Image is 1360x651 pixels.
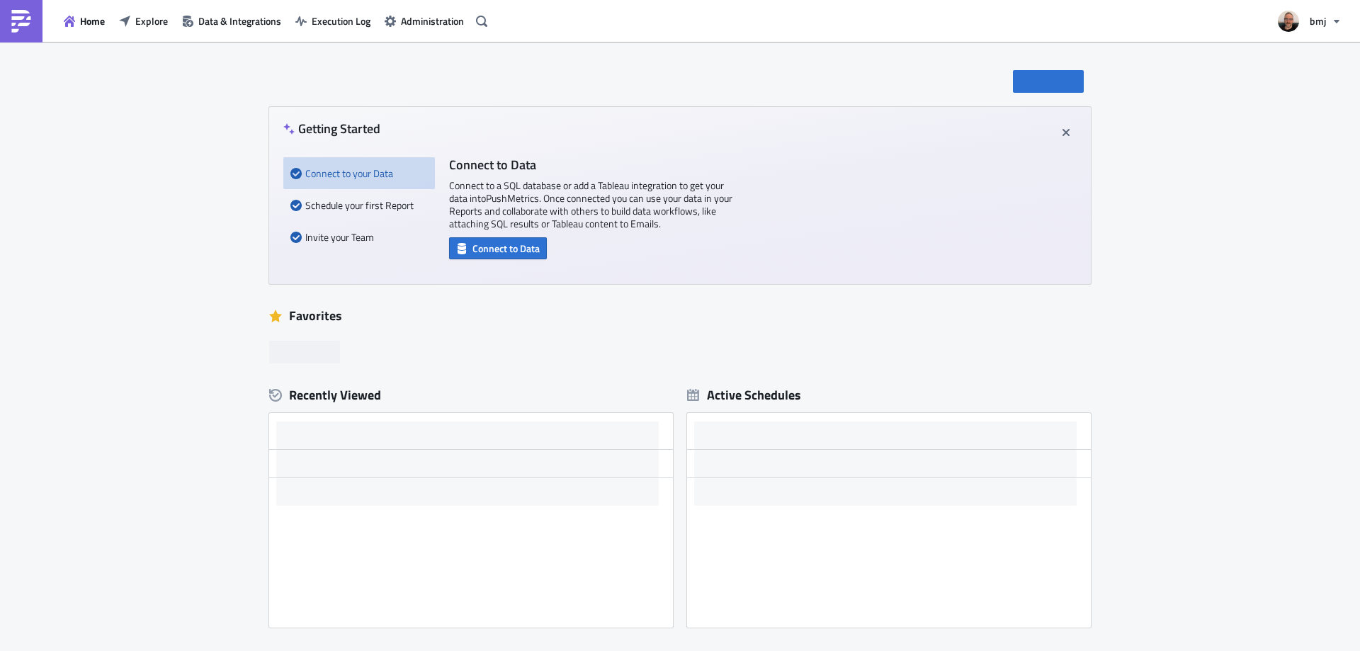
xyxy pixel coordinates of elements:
[57,10,112,32] button: Home
[449,157,732,172] h4: Connect to Data
[269,305,1091,327] div: Favorites
[198,13,281,28] span: Data & Integrations
[401,13,464,28] span: Administration
[10,10,33,33] img: PushMetrics
[1269,6,1349,37] button: bmj
[449,237,547,259] button: Connect to Data
[312,13,370,28] span: Execution Log
[290,157,428,189] div: Connect to your Data
[112,10,175,32] button: Explore
[449,239,547,254] a: Connect to Data
[80,13,105,28] span: Home
[1276,9,1300,33] img: Avatar
[378,10,471,32] button: Administration
[687,387,801,403] div: Active Schedules
[175,10,288,32] button: Data & Integrations
[288,10,378,32] button: Execution Log
[472,241,540,256] span: Connect to Data
[290,221,428,253] div: Invite your Team
[135,13,168,28] span: Explore
[269,385,673,406] div: Recently Viewed
[283,121,380,136] h4: Getting Started
[449,179,732,230] p: Connect to a SQL database or add a Tableau integration to get your data into PushMetrics . Once c...
[290,189,428,221] div: Schedule your first Report
[1310,13,1326,28] span: bmj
